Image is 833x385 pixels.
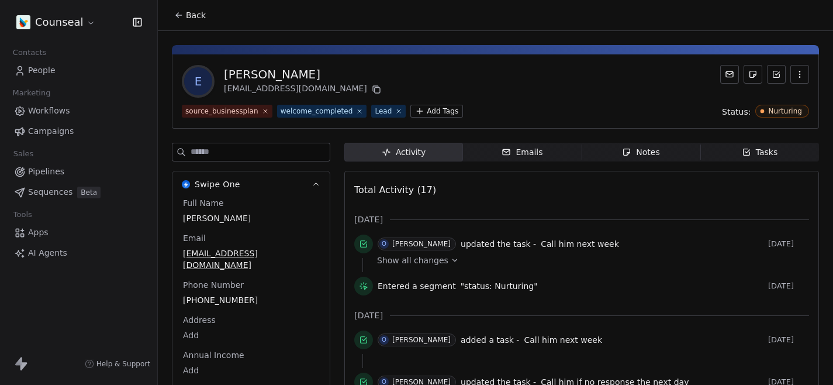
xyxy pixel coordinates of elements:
button: Add Tags [410,105,463,118]
span: Back [186,9,206,21]
a: Call him next week [524,333,602,347]
span: [PHONE_NUMBER] [183,294,319,306]
span: Call him next week [524,335,602,345]
a: People [9,61,148,80]
img: counseal-logo-icon.png [16,15,30,29]
span: Sequences [28,186,72,198]
span: Add [183,365,319,376]
span: [DATE] [768,239,809,249]
span: People [28,64,56,77]
div: source_businessplan [185,106,258,116]
span: added a task - [461,334,519,346]
div: Lead [375,106,392,116]
span: e [184,67,212,95]
a: Campaigns [9,122,148,141]
span: Full Name [181,197,226,209]
img: Swipe One [182,180,190,188]
span: Call him next week [541,239,619,249]
div: [EMAIL_ADDRESS][DOMAIN_NAME] [224,82,383,97]
div: O [382,335,386,345]
div: Nurturing [768,107,802,115]
a: AI Agents [9,243,148,263]
button: Back [167,5,213,26]
div: [PERSON_NAME] [224,66,383,82]
a: SequencesBeta [9,183,148,202]
div: O [382,239,386,249]
a: Pipelines [9,162,148,181]
span: [DATE] [354,214,383,225]
a: Apps [9,223,148,242]
span: Total Activity (17) [354,184,436,195]
span: Campaigns [28,125,74,137]
span: Show all changes [377,255,448,266]
a: Show all changes [377,255,801,266]
span: Apps [28,226,49,239]
span: Counseal [35,15,84,30]
span: Annual Income [181,349,247,361]
div: Notes [622,146,659,159]
span: Email [181,232,208,244]
span: [EMAIL_ADDRESS][DOMAIN_NAME] [183,247,319,271]
span: Status: [722,106,751,118]
span: Pipelines [28,166,64,178]
span: [DATE] [768,335,809,345]
a: Call him next week [541,237,619,251]
button: Swipe OneSwipe One [172,171,330,197]
span: Help & Support [96,359,150,369]
span: [PERSON_NAME] [183,212,319,224]
span: [DATE] [354,310,383,321]
div: Emails [502,146,542,159]
span: Marketing [8,84,56,102]
div: welcome_completed [281,106,353,116]
span: Phone Number [181,279,246,291]
button: Counseal [14,12,98,32]
span: Beta [77,187,101,198]
span: Tools [8,206,37,224]
span: updated the task - [461,238,536,250]
span: Contacts [8,44,51,61]
span: Sales [8,145,39,163]
span: Add [183,329,319,341]
span: Entered a segment [378,280,456,292]
div: Tasks [742,146,778,159]
a: Workflows [9,101,148,121]
span: Swipe One [195,178,240,190]
div: [PERSON_NAME] [392,336,451,344]
span: "status: Nurturing" [461,280,538,292]
span: AI Agents [28,247,67,259]
span: Workflows [28,105,70,117]
span: Address [181,314,218,326]
div: [PERSON_NAME] [392,240,451,248]
span: [DATE] [768,281,809,291]
a: Help & Support [85,359,150,369]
